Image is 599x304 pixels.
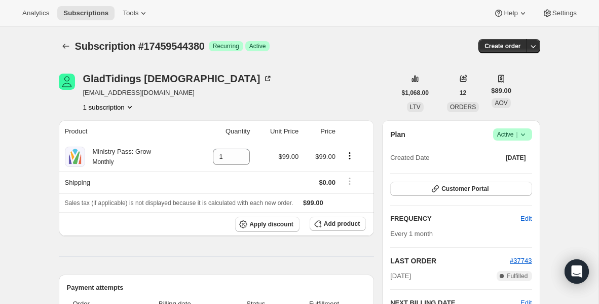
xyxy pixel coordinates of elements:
[253,120,302,143] th: Unit Price
[315,153,335,160] span: $99.00
[552,9,577,17] span: Settings
[324,220,360,228] span: Add product
[500,151,532,165] button: [DATE]
[16,6,55,20] button: Analytics
[279,153,299,160] span: $99.00
[506,154,526,162] span: [DATE]
[319,179,335,186] span: $0.00
[303,199,323,207] span: $99.00
[59,171,193,193] th: Shipping
[302,120,339,143] th: Price
[450,104,476,111] span: ORDERS
[491,86,511,96] span: $89.00
[390,153,429,163] span: Created Date
[59,39,73,53] button: Subscriptions
[510,256,532,266] button: #37743
[390,129,405,140] h2: Plan
[390,230,433,238] span: Every 1 month
[390,182,532,196] button: Customer Portal
[402,89,429,97] span: $1,068.00
[85,147,152,167] div: Ministry Pass: Grow
[63,9,108,17] span: Subscriptions
[507,272,528,280] span: Fulfilled
[514,211,538,227] button: Edit
[510,257,532,264] a: #37743
[67,283,366,293] h2: Payment attempts
[83,88,273,98] span: [EMAIL_ADDRESS][DOMAIN_NAME]
[495,99,507,107] span: AOV
[249,42,266,50] span: Active
[65,199,293,207] span: Sales tax (if applicable) is not displayed because it is calculated with each new order.
[75,41,205,52] span: Subscription #17459544380
[59,120,193,143] th: Product
[342,150,358,161] button: Product actions
[65,147,85,167] img: product img
[83,102,135,112] button: Product actions
[390,271,411,281] span: [DATE]
[57,6,115,20] button: Subscriptions
[123,9,138,17] span: Tools
[410,104,421,111] span: LTV
[516,130,517,139] span: |
[235,217,299,232] button: Apply discount
[390,214,520,224] h2: FREQUENCY
[520,214,532,224] span: Edit
[310,217,366,231] button: Add product
[213,42,239,50] span: Recurring
[484,42,520,50] span: Create order
[536,6,583,20] button: Settings
[117,6,155,20] button: Tools
[504,9,517,17] span: Help
[565,259,589,284] div: Open Intercom Messenger
[488,6,534,20] button: Help
[441,185,489,193] span: Customer Portal
[59,74,75,90] span: GladTidings Church
[93,158,114,165] small: Monthly
[478,39,527,53] button: Create order
[460,89,466,97] span: 12
[454,86,472,100] button: 12
[342,176,358,187] button: Shipping actions
[396,86,435,100] button: $1,068.00
[193,120,253,143] th: Quantity
[22,9,49,17] span: Analytics
[390,256,510,266] h2: LAST ORDER
[83,74,273,84] div: GladTidings [DEMOGRAPHIC_DATA]
[249,220,293,228] span: Apply discount
[497,129,528,140] span: Active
